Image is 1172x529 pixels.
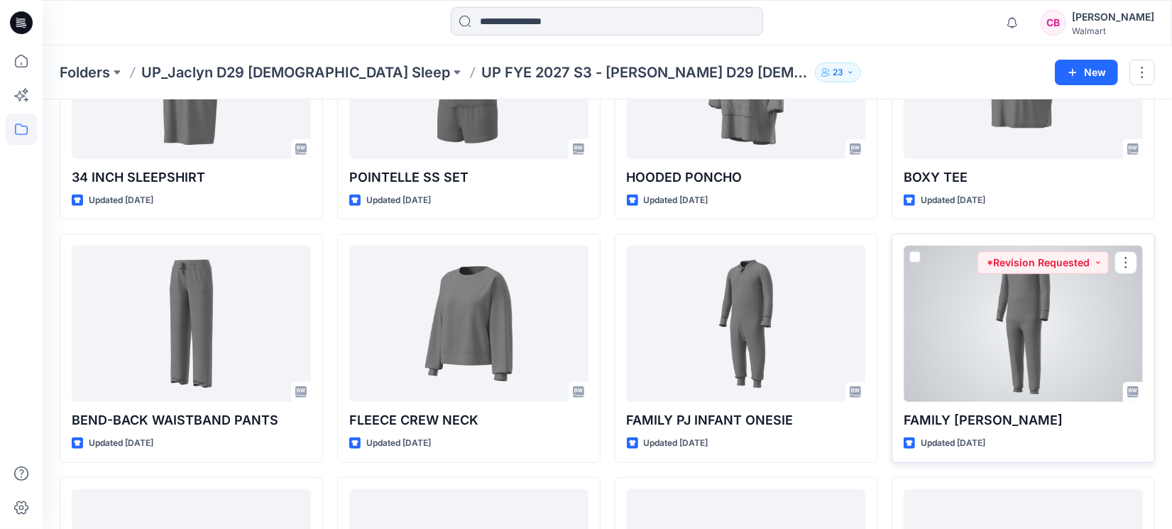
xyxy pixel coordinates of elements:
div: [PERSON_NAME] [1072,9,1154,26]
button: 23 [815,62,861,82]
p: Updated [DATE] [89,436,153,451]
p: UP FYE 2027 S3 - [PERSON_NAME] D29 [DEMOGRAPHIC_DATA] Sleepwear [481,62,809,82]
p: Updated [DATE] [644,436,708,451]
a: UP_Jaclyn D29 [DEMOGRAPHIC_DATA] Sleep [141,62,450,82]
p: Updated [DATE] [644,193,708,208]
div: Walmart [1072,26,1154,36]
p: Updated [DATE] [366,436,431,451]
p: BOXY TEE [904,168,1143,187]
div: CB [1041,10,1066,36]
p: 34 INCH SLEEPSHIRT [72,168,311,187]
p: Updated [DATE] [89,193,153,208]
p: Updated [DATE] [921,193,985,208]
p: Updated [DATE] [921,436,985,451]
button: New [1055,60,1118,85]
p: HOODED PONCHO [627,168,866,187]
a: FAMILY PJ TODDLER [904,246,1143,402]
a: FLEECE CREW NECK [349,246,588,402]
p: 23 [833,65,843,80]
p: BEND-BACK WAISTBAND PANTS [72,410,311,430]
a: FAMILY PJ INFANT ONESIE [627,246,866,402]
p: FLEECE CREW NECK [349,410,588,430]
a: Folders [60,62,110,82]
p: POINTELLE SS SET [349,168,588,187]
p: FAMILY PJ INFANT ONESIE [627,410,866,430]
p: Updated [DATE] [366,193,431,208]
p: FAMILY [PERSON_NAME] [904,410,1143,430]
a: BEND-BACK WAISTBAND PANTS [72,246,311,402]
